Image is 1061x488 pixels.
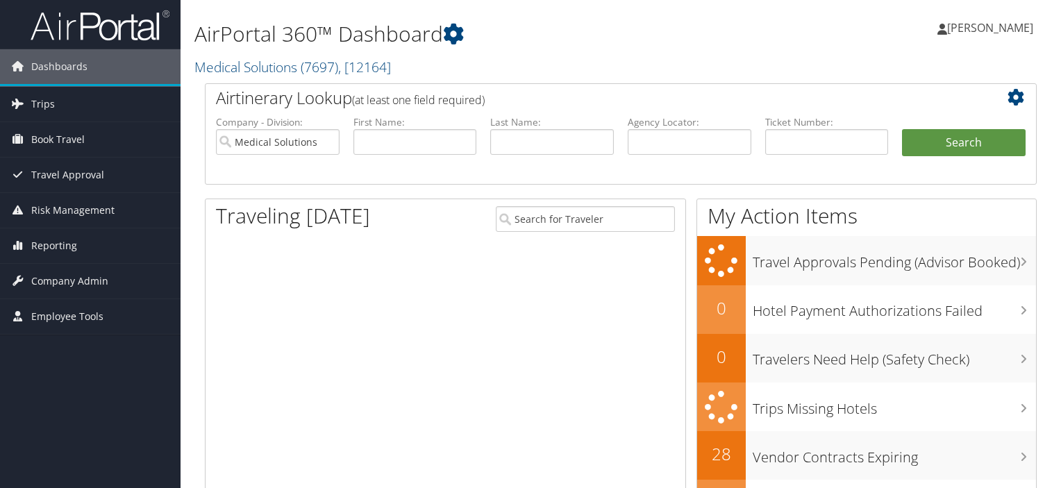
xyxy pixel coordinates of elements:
[352,92,485,108] span: (at least one field required)
[753,343,1036,369] h3: Travelers Need Help (Safety Check)
[697,382,1036,432] a: Trips Missing Hotels
[947,20,1033,35] span: [PERSON_NAME]
[31,87,55,121] span: Trips
[765,115,889,129] label: Ticket Number:
[31,122,85,157] span: Book Travel
[697,285,1036,334] a: 0Hotel Payment Authorizations Failed
[31,299,103,334] span: Employee Tools
[697,442,746,466] h2: 28
[628,115,751,129] label: Agency Locator:
[753,392,1036,419] h3: Trips Missing Hotels
[216,86,956,110] h2: Airtinerary Lookup
[697,201,1036,230] h1: My Action Items
[490,115,614,129] label: Last Name:
[31,158,104,192] span: Travel Approval
[753,441,1036,467] h3: Vendor Contracts Expiring
[353,115,477,129] label: First Name:
[301,58,338,76] span: ( 7697 )
[194,58,391,76] a: Medical Solutions
[937,7,1047,49] a: [PERSON_NAME]
[31,264,108,298] span: Company Admin
[216,115,340,129] label: Company - Division:
[31,193,115,228] span: Risk Management
[697,431,1036,480] a: 28Vendor Contracts Expiring
[753,246,1036,272] h3: Travel Approvals Pending (Advisor Booked)
[697,345,746,369] h2: 0
[31,9,169,42] img: airportal-logo.png
[697,334,1036,382] a: 0Travelers Need Help (Safety Check)
[697,236,1036,285] a: Travel Approvals Pending (Advisor Booked)
[31,49,87,84] span: Dashboards
[338,58,391,76] span: , [ 12164 ]
[194,19,763,49] h1: AirPortal 360™ Dashboard
[902,129,1026,157] button: Search
[697,296,746,320] h2: 0
[753,294,1036,321] h3: Hotel Payment Authorizations Failed
[216,201,370,230] h1: Traveling [DATE]
[31,228,77,263] span: Reporting
[496,206,675,232] input: Search for Traveler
